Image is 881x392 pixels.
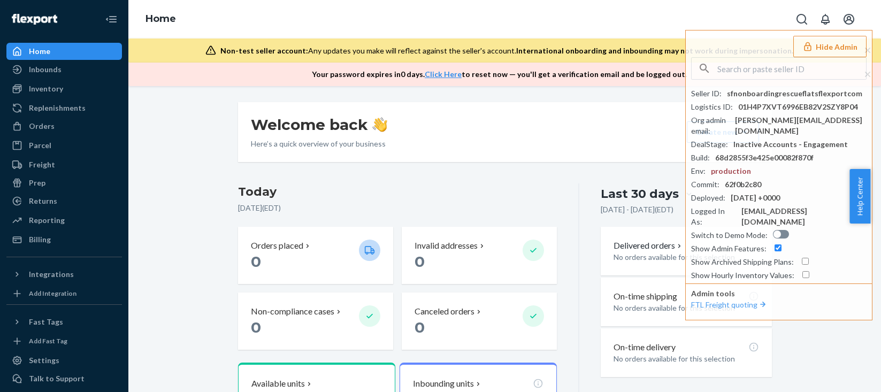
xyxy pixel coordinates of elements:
button: Integrations [6,266,122,283]
iframe: Opens a widget where you can chat to one of our agents [813,360,870,387]
a: Inventory [6,80,122,97]
a: Add Fast Tag [6,335,122,348]
div: Switch to Demo Mode : [691,230,768,241]
div: Build : [691,152,710,163]
div: Logged In As : [691,206,736,227]
p: Admin tools [691,288,867,299]
div: production [711,166,751,176]
a: Parcel [6,137,122,154]
a: Prep [6,174,122,191]
div: Inventory [29,83,63,94]
span: Non-test seller account: [220,46,308,55]
div: Returns [29,196,57,206]
button: Open notifications [815,9,836,30]
div: Add Integration [29,289,76,298]
p: Available units [251,378,305,390]
a: Home [6,43,122,60]
div: Env : [691,166,706,176]
img: Flexport logo [12,14,57,25]
a: Returns [6,193,122,210]
a: FTL Freight quoting [691,300,768,309]
div: [PERSON_NAME][EMAIL_ADDRESS][DOMAIN_NAME] [735,115,867,136]
button: Non-compliance cases 0 [238,293,393,350]
div: Reporting [29,215,65,226]
button: Close Navigation [101,9,122,30]
button: Help Center [849,169,870,224]
div: Show Admin Features : [691,243,767,254]
div: Commit : [691,179,719,190]
div: Logistics ID : [691,102,733,112]
div: DealStage : [691,139,728,150]
a: Reporting [6,212,122,229]
div: Talk to Support [29,373,85,384]
span: 0 [251,252,261,271]
span: 0 [415,252,425,271]
div: Last 30 days [601,186,679,202]
p: Invalid addresses [415,240,478,252]
h3: Today [238,183,557,201]
div: Deployed : [691,193,725,203]
a: Add Integration [6,287,122,300]
div: Inactive Accounts - Engagement [733,139,848,150]
div: Prep [29,178,45,188]
p: On-time delivery [614,341,676,353]
p: Canceled orders [415,305,474,318]
a: Orders [6,118,122,135]
div: Billing [29,234,51,245]
a: Click Here [425,70,462,79]
a: Freight [6,156,122,173]
div: Replenishments [29,103,86,113]
div: Add Fast Tag [29,336,67,345]
p: Inbounding units [413,378,474,390]
h1: Welcome back [251,115,387,134]
p: Here’s a quick overview of your business [251,139,387,149]
button: Orders placed 0 [238,227,393,284]
div: Inbounds [29,64,62,75]
div: Any updates you make will reflect against the seller's account. [220,45,793,56]
span: International onboarding and inbounding may not work during impersonation. [516,46,793,55]
div: [DATE] +0000 [731,193,780,203]
p: Your password expires in 0 days . to reset now — you'll get a verification email and be logged out. [312,69,687,80]
div: Org admin email : [691,115,730,136]
div: Freight [29,159,55,170]
p: No orders available for this selection [614,353,759,364]
div: Show Hourly Inventory Values : [691,270,794,281]
p: No orders available for this selection [614,252,759,263]
button: Canceled orders 0 [402,293,557,350]
div: Settings [29,355,59,366]
div: [EMAIL_ADDRESS][DOMAIN_NAME] [741,206,867,227]
a: Inbounds [6,61,122,78]
span: 0 [415,318,425,336]
div: sfnonboardingrescueflatsflexportcom [727,88,862,99]
button: Open Search Box [791,9,813,30]
p: No orders available for this selection [614,303,759,313]
ol: breadcrumbs [137,4,185,35]
p: Orders placed [251,240,303,252]
a: Replenishments [6,99,122,117]
button: Invalid addresses 0 [402,227,557,284]
a: Settings [6,352,122,369]
button: Talk to Support [6,370,122,387]
button: Fast Tags [6,313,122,330]
p: [DATE] ( EDT ) [238,203,557,213]
div: Integrations [29,269,74,280]
div: 01H4P7XVT6996EB82V2SZY8P04 [738,102,858,112]
input: Search or paste seller ID [717,58,866,79]
div: Parcel [29,140,51,151]
p: On-time shipping [614,290,677,303]
button: Delivered orders [614,240,684,252]
img: hand-wave emoji [372,117,387,132]
div: Fast Tags [29,317,63,327]
div: Seller ID : [691,88,722,99]
p: [DATE] - [DATE] ( EDT ) [601,204,673,215]
div: 68d2855f3e425e00082f870f [715,152,814,163]
span: 0 [251,318,261,336]
p: Non-compliance cases [251,305,334,318]
div: Home [29,46,50,57]
div: Show Archived Shipping Plans : [691,257,794,267]
button: Hide Admin [793,36,867,57]
div: Orders [29,121,55,132]
a: Home [145,13,176,25]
